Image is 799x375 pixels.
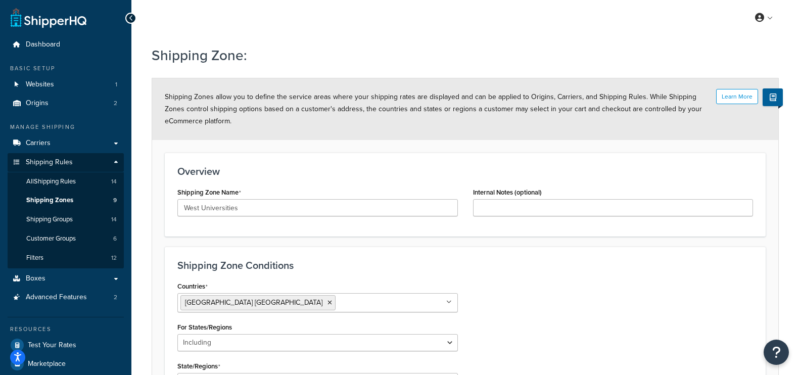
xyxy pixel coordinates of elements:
h3: Overview [177,166,753,177]
a: Test Your Rates [8,336,124,354]
span: Shipping Zones allow you to define the service areas where your shipping rates are displayed and ... [165,91,702,126]
a: Marketplace [8,355,124,373]
li: Shipping Groups [8,210,124,229]
div: Manage Shipping [8,123,124,131]
li: Advanced Features [8,288,124,307]
span: 9 [113,196,117,205]
span: 6 [113,235,117,243]
span: 14 [111,215,117,224]
span: Origins [26,99,49,108]
button: Open Resource Center [764,340,789,365]
label: Internal Notes (optional) [473,189,542,196]
li: Customer Groups [8,229,124,248]
span: Boxes [26,274,45,283]
li: Shipping Rules [8,153,124,268]
a: Carriers [8,134,124,153]
a: Shipping Groups14 [8,210,124,229]
span: Websites [26,80,54,89]
span: [GEOGRAPHIC_DATA] [GEOGRAPHIC_DATA] [185,297,322,308]
a: Boxes [8,269,124,288]
button: Show Help Docs [763,88,783,106]
div: Basic Setup [8,64,124,73]
li: Websites [8,75,124,94]
a: Customer Groups6 [8,229,124,248]
span: Shipping Rules [26,158,73,167]
label: For States/Regions [177,323,232,331]
li: Origins [8,94,124,113]
label: Shipping Zone Name [177,189,241,197]
span: 2 [114,293,117,302]
label: Countries [177,283,208,291]
li: Filters [8,249,124,267]
a: Origins2 [8,94,124,113]
span: Dashboard [26,40,60,49]
a: Advanced Features2 [8,288,124,307]
span: 1 [115,80,117,89]
h1: Shipping Zone: [152,45,766,65]
a: Websites1 [8,75,124,94]
span: All Shipping Rules [26,177,76,186]
li: Shipping Zones [8,191,124,210]
a: Shipping Zones9 [8,191,124,210]
a: Filters12 [8,249,124,267]
span: 2 [114,99,117,108]
span: Test Your Rates [28,341,76,350]
span: Carriers [26,139,51,148]
span: 14 [111,177,117,186]
a: Shipping Rules [8,153,124,172]
a: AllShipping Rules14 [8,172,124,191]
span: Filters [26,254,43,262]
span: 12 [111,254,117,262]
button: Learn More [716,89,758,104]
a: Dashboard [8,35,124,54]
div: Resources [8,325,124,334]
span: Customer Groups [26,235,76,243]
span: Shipping Zones [26,196,73,205]
span: Advanced Features [26,293,87,302]
span: Marketplace [28,360,66,368]
label: State/Regions [177,362,220,370]
h3: Shipping Zone Conditions [177,260,753,271]
span: Shipping Groups [26,215,73,224]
